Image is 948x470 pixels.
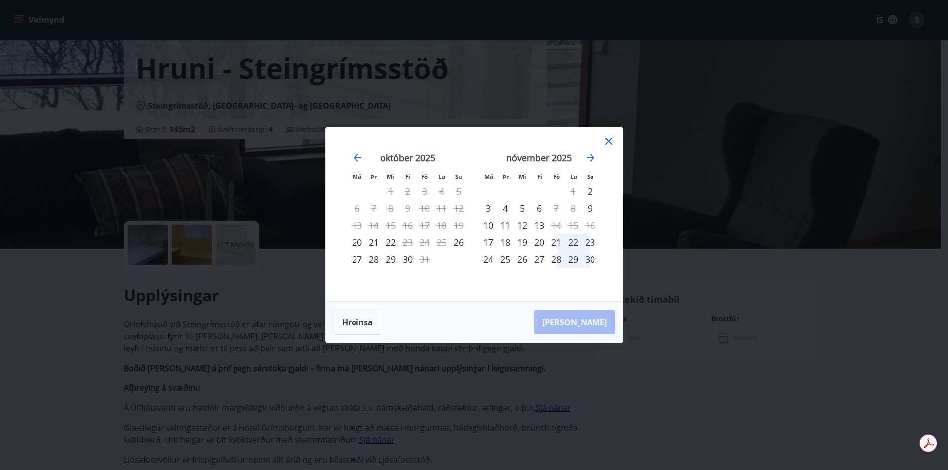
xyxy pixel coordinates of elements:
[416,183,433,200] td: Not available. föstudagur, 3. október 2025
[450,234,467,251] div: Aðeins innritun í boði
[582,183,598,200] div: Aðeins innritun í boði
[380,152,435,164] strong: október 2025
[565,251,582,268] td: Choose laugardagur, 29. nóvember 2025 as your check-in date. It’s available.
[399,183,416,200] td: Not available. fimmtudagur, 2. október 2025
[548,200,565,217] td: Not available. föstudagur, 7. nóvember 2025
[438,173,445,180] small: La
[433,217,450,234] td: Not available. laugardagur, 18. október 2025
[531,217,548,234] div: 13
[450,200,467,217] td: Not available. sunnudagur, 12. október 2025
[514,200,531,217] div: 5
[497,217,514,234] td: Choose þriðjudagur, 11. nóvember 2025 as your check-in date. It’s available.
[450,217,467,234] td: Not available. sunnudagur, 19. október 2025
[399,251,416,268] td: Choose fimmtudagur, 30. október 2025 as your check-in date. It’s available.
[349,251,365,268] div: 27
[497,200,514,217] div: 4
[582,200,598,217] td: Choose sunnudagur, 9. nóvember 2025 as your check-in date. It’s available.
[587,173,594,180] small: Su
[514,217,531,234] td: Choose miðvikudagur, 12. nóvember 2025 as your check-in date. It’s available.
[421,173,428,180] small: Fö
[565,251,582,268] div: 29
[548,234,565,251] div: 21
[480,200,497,217] td: Choose mánudagur, 3. nóvember 2025 as your check-in date. It’s available.
[382,251,399,268] div: 29
[480,200,497,217] div: 3
[480,217,497,234] td: Choose mánudagur, 10. nóvember 2025 as your check-in date. It’s available.
[382,217,399,234] td: Not available. miðvikudagur, 15. október 2025
[416,200,433,217] td: Not available. föstudagur, 10. október 2025
[506,152,572,164] strong: nóvember 2025
[519,173,526,180] small: Mi
[399,251,416,268] div: 30
[387,173,394,180] small: Mi
[582,200,598,217] div: Aðeins innritun í boði
[480,251,497,268] td: Choose mánudagur, 24. nóvember 2025 as your check-in date. It’s available.
[416,234,433,251] td: Not available. föstudagur, 24. október 2025
[514,234,531,251] div: 19
[585,152,596,164] div: Move forward to switch to the next month.
[382,200,399,217] td: Not available. miðvikudagur, 8. október 2025
[582,234,598,251] td: Choose sunnudagur, 23. nóvember 2025 as your check-in date. It’s available.
[399,200,416,217] td: Not available. fimmtudagur, 9. október 2025
[416,251,433,268] div: Aðeins útritun í boði
[565,200,582,217] td: Not available. laugardagur, 8. nóvember 2025
[565,183,582,200] td: Not available. laugardagur, 1. nóvember 2025
[514,200,531,217] td: Choose miðvikudagur, 5. nóvember 2025 as your check-in date. It’s available.
[399,234,416,251] div: Aðeins útritun í boði
[349,234,365,251] div: Aðeins innritun í boði
[365,200,382,217] td: Not available. þriðjudagur, 7. október 2025
[484,173,493,180] small: Má
[349,234,365,251] td: Choose mánudagur, 20. október 2025 as your check-in date. It’s available.
[548,217,565,234] div: Aðeins útritun í boði
[531,217,548,234] td: Choose fimmtudagur, 13. nóvember 2025 as your check-in date. It’s available.
[553,173,560,180] small: Fö
[382,234,399,251] div: 22
[382,183,399,200] td: Not available. miðvikudagur, 1. október 2025
[565,217,582,234] td: Not available. laugardagur, 15. nóvember 2025
[548,200,565,217] div: Aðeins útritun í boði
[565,234,582,251] div: 22
[537,173,542,180] small: Fi
[450,234,467,251] td: Choose sunnudagur, 26. október 2025 as your check-in date. It’s available.
[349,200,365,217] td: Not available. mánudagur, 6. október 2025
[416,217,433,234] td: Not available. föstudagur, 17. október 2025
[349,251,365,268] td: Choose mánudagur, 27. október 2025 as your check-in date. It’s available.
[570,173,577,180] small: La
[548,251,565,268] div: 28
[582,234,598,251] div: 23
[531,251,548,268] div: 27
[352,152,363,164] div: Move backward to switch to the previous month.
[582,251,598,268] div: 30
[399,234,416,251] td: Not available. fimmtudagur, 23. október 2025
[480,234,497,251] td: Choose mánudagur, 17. nóvember 2025 as your check-in date. It’s available.
[565,234,582,251] td: Choose laugardagur, 22. nóvember 2025 as your check-in date. It’s available.
[433,234,450,251] td: Not available. laugardagur, 25. október 2025
[582,251,598,268] td: Choose sunnudagur, 30. nóvember 2025 as your check-in date. It’s available.
[531,200,548,217] td: Choose fimmtudagur, 6. nóvember 2025 as your check-in date. It’s available.
[433,183,450,200] td: Not available. laugardagur, 4. október 2025
[548,217,565,234] td: Not available. föstudagur, 14. nóvember 2025
[582,183,598,200] td: Choose sunnudagur, 2. nóvember 2025 as your check-in date. It’s available.
[365,251,382,268] td: Choose þriðjudagur, 28. október 2025 as your check-in date. It’s available.
[497,251,514,268] div: 25
[416,251,433,268] td: Not available. föstudagur, 31. október 2025
[531,251,548,268] td: Choose fimmtudagur, 27. nóvember 2025 as your check-in date. It’s available.
[497,251,514,268] td: Choose þriðjudagur, 25. nóvember 2025 as your check-in date. It’s available.
[382,234,399,251] td: Choose miðvikudagur, 22. október 2025 as your check-in date. It’s available.
[365,234,382,251] td: Choose þriðjudagur, 21. október 2025 as your check-in date. It’s available.
[497,200,514,217] td: Choose þriðjudagur, 4. nóvember 2025 as your check-in date. It’s available.
[349,217,365,234] td: Not available. mánudagur, 13. október 2025
[480,234,497,251] div: Aðeins innritun í boði
[365,251,382,268] div: 28
[480,217,497,234] div: 10
[455,173,462,180] small: Su
[338,139,611,289] div: Calendar
[503,173,509,180] small: Þr
[548,251,565,268] td: Choose föstudagur, 28. nóvember 2025 as your check-in date. It’s available.
[497,234,514,251] div: 18
[433,200,450,217] td: Not available. laugardagur, 11. október 2025
[480,251,497,268] div: 24
[405,173,410,180] small: Fi
[382,251,399,268] td: Choose miðvikudagur, 29. október 2025 as your check-in date. It’s available.
[353,173,361,180] small: Má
